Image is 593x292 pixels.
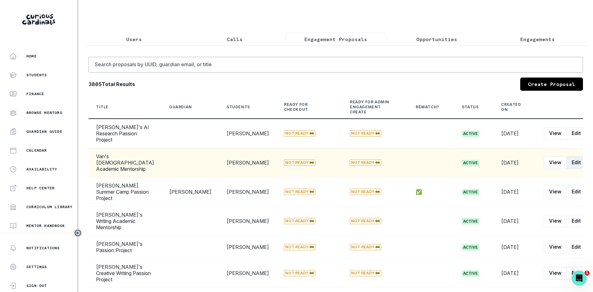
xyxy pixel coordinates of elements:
p: Guardian Guide [26,129,62,134]
span: Not Ready 🚧 [350,270,381,276]
p: Finance [26,91,44,96]
button: View [544,127,567,140]
span: Not Ready 🚧 [350,130,381,137]
p: Engagements [520,35,555,43]
span: Not Ready 🚧 [284,189,315,195]
button: View [544,267,567,279]
td: [PERSON_NAME] [219,148,276,177]
p: Opportunities [416,35,457,43]
span: Not Ready 🚧 [284,218,315,224]
p: Engagement Proposals [304,35,367,43]
img: Curious Cardinals Logo [22,14,55,25]
div: Ready for Admin Engagement Create [350,100,393,115]
span: Not Ready 🚧 [284,244,315,250]
button: View [544,215,567,227]
button: Edit [566,156,586,169]
span: active [462,218,479,224]
td: [DATE] [494,259,536,288]
div: Title [96,105,109,110]
td: [PERSON_NAME]'s Creative Writing Passion Project [88,259,162,288]
td: [PERSON_NAME]'s Writing Academic Mentorship [88,207,162,236]
td: [PERSON_NAME] [219,236,276,259]
div: Created On [501,102,521,112]
p: Sign Out [26,283,47,288]
td: [DATE] [494,207,536,236]
button: Edit [566,267,586,279]
span: Not Ready 🚧 [350,244,381,250]
span: Not Ready 🚧 [284,160,315,166]
p: Users [126,35,142,43]
td: [PERSON_NAME] [219,119,276,148]
button: View [544,186,567,198]
p: Availability [26,167,57,172]
td: [DATE] [494,177,536,207]
td: [DATE] [494,119,536,148]
td: [DATE] [494,236,536,259]
b: 3865 Total Results [88,80,135,88]
td: [PERSON_NAME]'s AI Research Passion Project [88,119,162,148]
p: Calls [227,35,243,43]
td: [PERSON_NAME] [162,177,219,207]
div: Status [462,105,479,110]
span: active [462,131,479,137]
a: Create Proposal [520,78,583,91]
span: Not Ready 🚧 [350,189,381,195]
div: Rematch? [416,105,439,110]
span: active [462,160,479,166]
button: Edit [566,186,586,198]
td: [PERSON_NAME] [219,207,276,236]
p: Mentor Handbook [26,223,65,228]
div: Students [227,105,250,110]
p: Home [26,54,37,59]
iframe: Intercom live chat [572,271,587,286]
span: Not Ready 🚧 [284,270,315,276]
span: Not Ready 🚧 [350,160,381,166]
p: ✅ [416,189,447,195]
button: Edit [566,127,586,140]
div: Guardian [169,105,192,110]
p: Calendar [26,148,47,153]
span: active [462,270,479,277]
button: View [544,241,567,253]
p: Curriculum Library [26,204,73,209]
span: Not Ready 🚧 [284,130,315,137]
p: Browse Mentors [26,110,62,115]
p: Help Center [26,186,55,191]
span: 1 [585,271,590,276]
td: [DATE] [494,148,536,177]
button: Toggle sidebar [74,229,82,237]
span: active [462,189,479,195]
span: active [462,244,479,251]
td: [PERSON_NAME] Summer Camp Passion Project [88,177,162,207]
span: Not Ready 🚧 [350,218,381,224]
p: Settings [26,264,47,269]
button: Edit [566,215,586,227]
td: [PERSON_NAME] [219,259,276,288]
div: Ready for Checkout [284,102,327,112]
button: View [544,156,567,169]
button: Edit [566,241,586,253]
p: Notifications [26,246,60,251]
td: [PERSON_NAME] [219,177,276,207]
td: [PERSON_NAME]'s Passion Project [88,236,162,259]
td: Van's [DEMOGRAPHIC_DATA] Academic Mentorship [88,148,162,177]
p: Students [26,73,47,78]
